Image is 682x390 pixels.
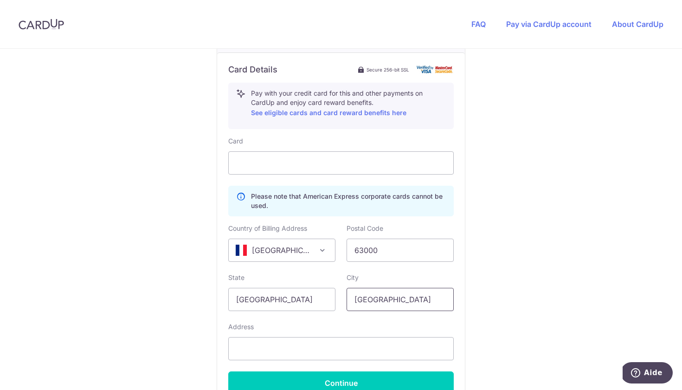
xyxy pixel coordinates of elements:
a: FAQ [471,19,486,29]
iframe: Ouvre un widget dans lequel vous pouvez trouver plus d’informations [623,362,673,385]
span: France [229,239,335,261]
a: About CardUp [612,19,663,29]
p: Please note that American Express corporate cards cannot be used. [251,192,446,210]
label: Country of Billing Address [228,224,307,233]
h6: Card Details [228,64,277,75]
span: Secure 256-bit SSL [367,66,409,73]
span: France [228,239,335,262]
label: State [228,273,244,282]
iframe: Secure card payment input frame [236,157,446,169]
p: Pay with your credit card for this and other payments on CardUp and enjoy card reward benefits. [251,89,446,118]
img: CardUp [19,19,64,30]
label: Card [228,136,243,146]
label: Address [228,322,254,331]
label: Postal Code [347,224,383,233]
a: Pay via CardUp account [506,19,592,29]
input: Example 123456 [347,239,454,262]
img: card secure [417,65,454,73]
label: City [347,273,359,282]
a: See eligible cards and card reward benefits here [251,109,406,117]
